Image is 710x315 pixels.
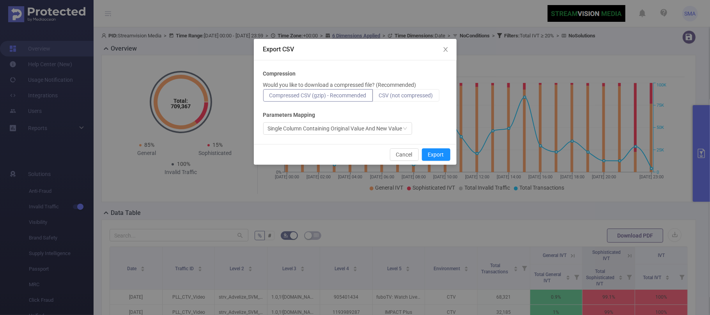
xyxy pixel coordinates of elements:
span: Compressed CSV (gzip) - Recommended [269,92,367,99]
i: icon: down [403,126,407,132]
div: Export CSV [263,45,447,54]
button: Export [422,148,450,161]
i: icon: close [443,46,449,53]
button: Close [435,39,457,61]
b: Parameters Mapping [263,111,315,119]
p: Would you like to download a compressed file? (Recommended) [263,81,416,89]
div: Single Column Containing Original Value And New Value [268,123,402,134]
b: Compression [263,70,296,78]
span: CSV (not compressed) [379,92,433,99]
button: Cancel [390,148,419,161]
